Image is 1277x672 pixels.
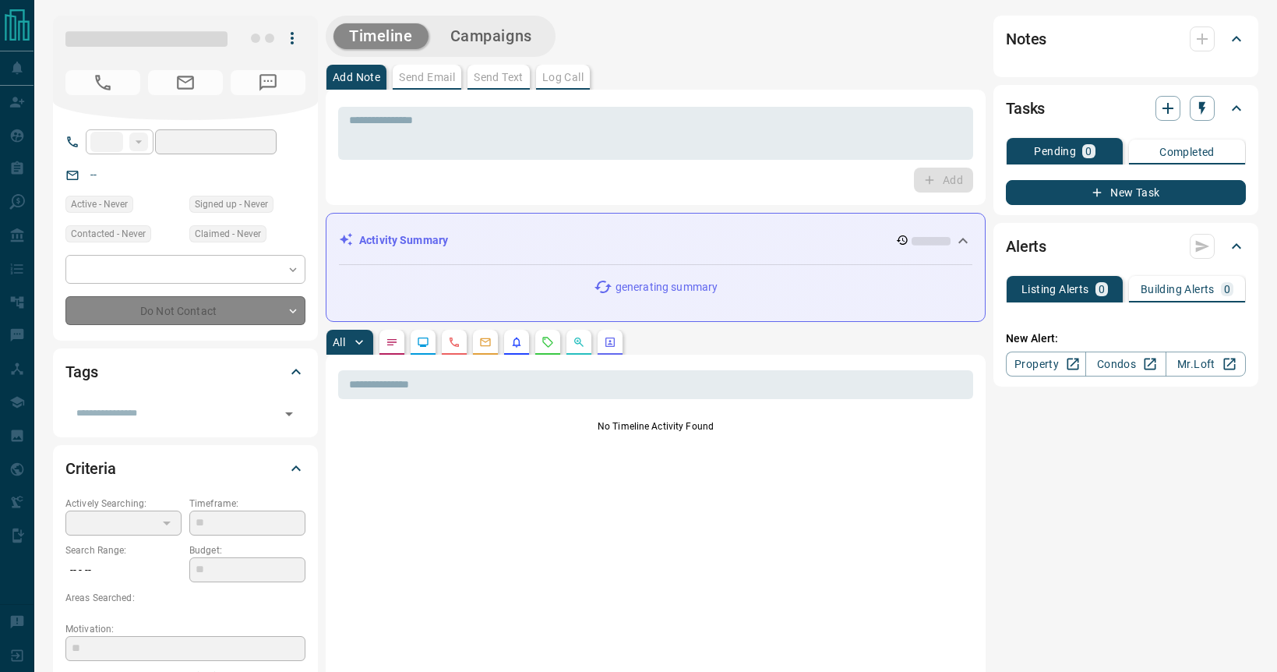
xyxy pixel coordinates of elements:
div: Tasks [1006,90,1246,127]
p: Activity Summary [359,232,448,249]
p: Listing Alerts [1021,284,1089,295]
p: Actively Searching: [65,497,182,511]
p: Search Range: [65,543,182,557]
div: Alerts [1006,228,1246,265]
svg: Emails [479,336,492,348]
svg: Opportunities [573,336,585,348]
p: No Timeline Activity Found [338,419,973,433]
p: Timeframe: [189,497,305,511]
p: -- - -- [65,557,182,583]
h2: Tasks [1006,96,1045,121]
button: New Task [1006,180,1246,205]
span: No Email [148,70,223,95]
svg: Calls [448,336,460,348]
div: Criteria [65,450,305,487]
a: -- [90,168,97,181]
div: Activity Summary [339,226,972,255]
p: 0 [1085,146,1092,157]
h2: Notes [1006,27,1046,51]
p: Budget: [189,543,305,557]
p: Building Alerts [1141,284,1215,295]
button: Open [278,403,300,425]
a: Mr.Loft [1166,352,1246,377]
div: Do Not Contact [65,296,305,325]
span: Contacted - Never [71,226,146,242]
span: Signed up - Never [195,196,268,212]
span: No Number [65,70,140,95]
p: New Alert: [1006,331,1246,347]
p: All [333,337,345,348]
button: Timeline [333,23,429,49]
button: Campaigns [435,23,548,49]
h2: Tags [65,359,97,384]
div: Tags [65,353,305,391]
p: Motivation: [65,622,305,636]
p: Pending [1034,146,1076,157]
a: Condos [1085,352,1166,377]
svg: Agent Actions [604,336,616,348]
span: Claimed - Never [195,226,261,242]
svg: Lead Browsing Activity [417,336,429,348]
div: Notes [1006,20,1246,58]
a: Property [1006,352,1086,377]
p: Areas Searched: [65,591,305,605]
svg: Requests [541,336,554,348]
h2: Criteria [65,456,116,481]
svg: Listing Alerts [510,336,523,348]
p: 0 [1099,284,1105,295]
p: Add Note [333,72,380,83]
svg: Notes [386,336,398,348]
p: 0 [1224,284,1230,295]
span: No Number [231,70,305,95]
p: generating summary [616,279,718,295]
p: Completed [1159,147,1215,157]
span: Active - Never [71,196,128,212]
h2: Alerts [1006,234,1046,259]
